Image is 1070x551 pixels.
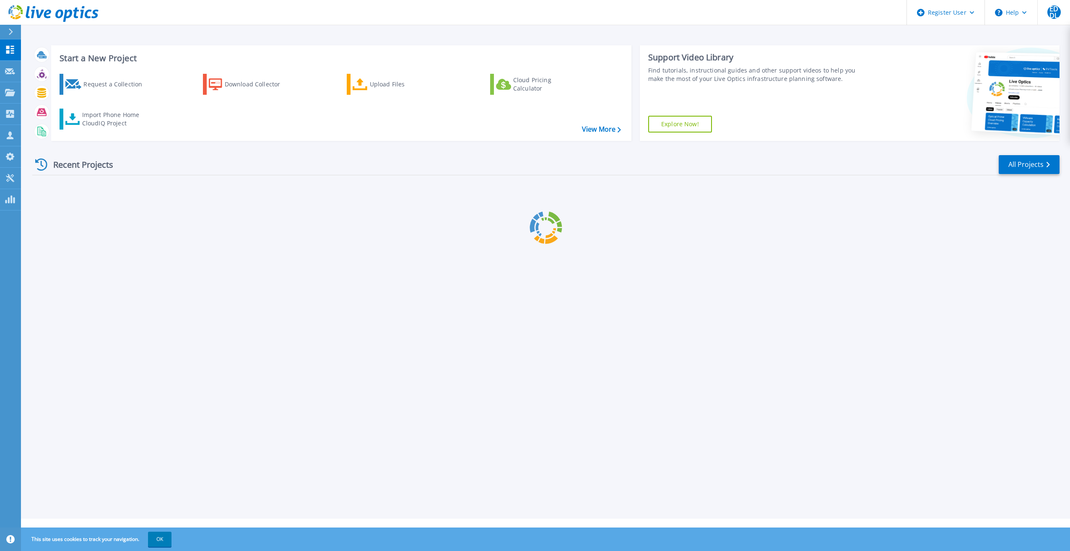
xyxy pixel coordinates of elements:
[1047,5,1061,19] span: EDDL
[32,154,125,175] div: Recent Projects
[582,125,621,133] a: View More
[23,532,171,547] span: This site uses cookies to track your navigation.
[60,74,153,95] a: Request a Collection
[347,74,440,95] a: Upload Files
[648,66,865,83] div: Find tutorials, instructional guides and other support videos to help you make the most of your L...
[999,155,1060,174] a: All Projects
[513,76,580,93] div: Cloud Pricing Calculator
[148,532,171,547] button: OK
[60,54,621,63] h3: Start a New Project
[370,76,437,93] div: Upload Files
[648,52,865,63] div: Support Video Library
[648,116,712,133] a: Explore Now!
[203,74,296,95] a: Download Collector
[82,111,148,127] div: Import Phone Home CloudIQ Project
[83,76,151,93] div: Request a Collection
[225,76,292,93] div: Download Collector
[490,74,584,95] a: Cloud Pricing Calculator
